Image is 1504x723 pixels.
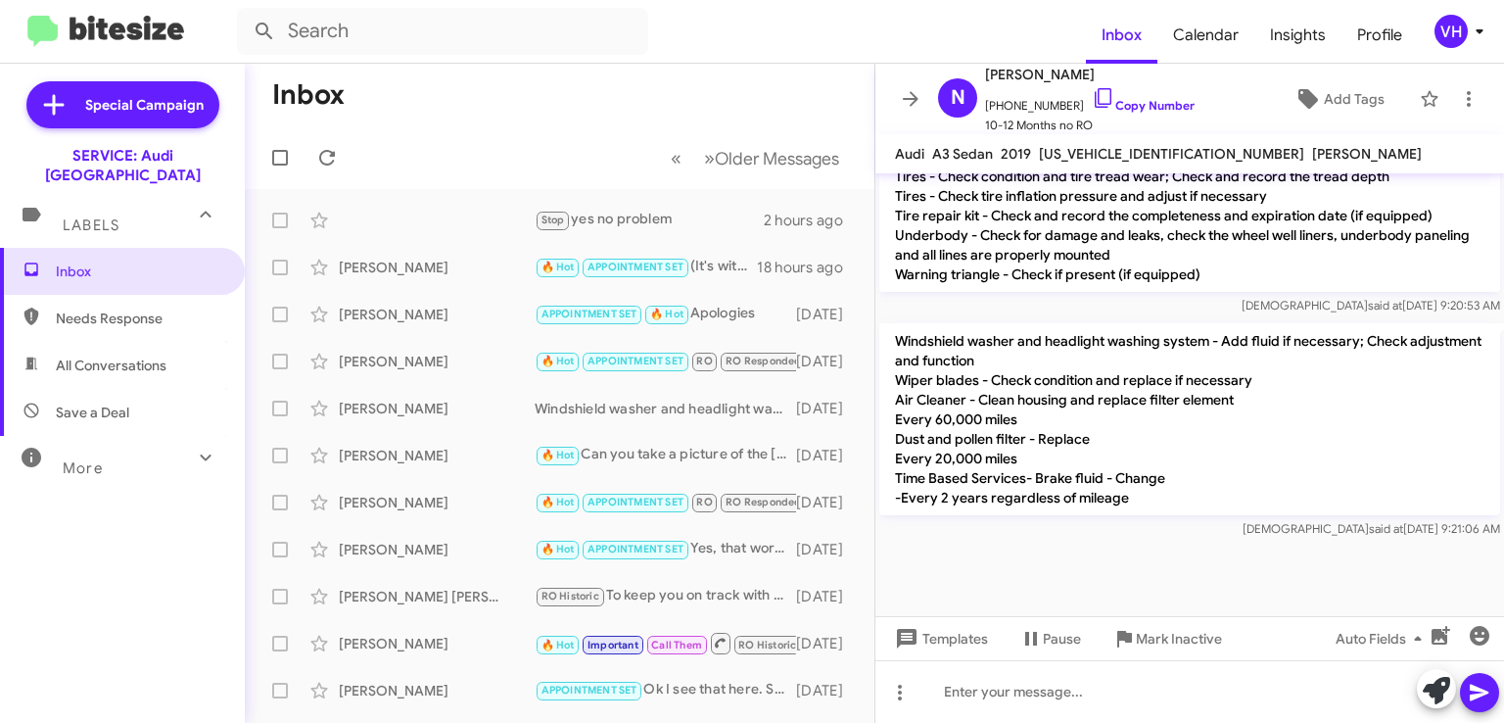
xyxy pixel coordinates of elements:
[237,8,648,55] input: Search
[1242,298,1500,313] span: [DEMOGRAPHIC_DATA] [DATE] 9:20:53 AM
[587,496,683,508] span: APPOINTMENT SET
[951,82,965,114] span: N
[1368,298,1402,313] span: said at
[56,262,222,281] span: Inbox
[541,449,575,461] span: 🔥 Hot
[535,491,796,513] div: Inbound Call
[63,459,103,477] span: More
[796,587,859,606] div: [DATE]
[535,585,796,607] div: To keep you on track with regular service maintenance on your vehicle, we recommend from 1 year o...
[541,684,637,697] span: APPOINTMENT SET
[764,211,859,230] div: 2 hours ago
[895,145,924,163] span: Audi
[587,261,683,273] span: APPOINTMENT SET
[1254,7,1341,64] a: Insights
[339,399,535,418] div: [PERSON_NAME]
[704,146,715,170] span: »
[541,543,575,555] span: 🔥 Hot
[56,356,166,375] span: All Conversations
[339,681,535,700] div: [PERSON_NAME]
[796,634,859,653] div: [DATE]
[63,217,119,234] span: Labels
[650,308,683,320] span: 🔥 Hot
[535,538,796,560] div: Yes, that works! See you [DATE] 8:30AM.
[339,634,535,653] div: [PERSON_NAME]
[1157,7,1254,64] a: Calendar
[535,209,764,231] div: yes no problem
[535,256,757,278] div: (It's with [PERSON_NAME])
[985,86,1195,116] span: [PHONE_NUMBER]
[1434,15,1468,48] div: VH
[796,681,859,700] div: [DATE]
[1136,621,1222,656] span: Mark Inactive
[1004,621,1097,656] button: Pause
[1336,621,1430,656] span: Auto Fields
[726,496,801,508] span: RO Responded
[757,258,859,277] div: 18 hours ago
[1001,145,1031,163] span: 2019
[796,446,859,465] div: [DATE]
[796,540,859,559] div: [DATE]
[1086,7,1157,64] a: Inbox
[796,352,859,371] div: [DATE]
[715,148,839,169] span: Older Messages
[1369,521,1403,536] span: said at
[339,258,535,277] div: [PERSON_NAME]
[535,679,796,701] div: Ok I see that here. Sorry, this was an automated message. See you [DATE]!
[1043,621,1081,656] span: Pause
[1092,98,1195,113] a: Copy Number
[696,496,712,508] span: RO
[796,493,859,512] div: [DATE]
[535,631,796,655] div: Just a friendly reminder that your annual service is due soon. Your last service was on [DATE]. I...
[26,81,219,128] a: Special Campaign
[875,621,1004,656] button: Templates
[1324,81,1385,117] span: Add Tags
[1320,621,1445,656] button: Auto Fields
[1312,145,1422,163] span: [PERSON_NAME]
[541,355,575,367] span: 🔥 Hot
[796,399,859,418] div: [DATE]
[891,621,988,656] span: Templates
[738,639,796,651] span: RO Historic
[879,139,1500,292] p: Sunroof systems - Check function (if equipped) Tires - Check condition and tire tread wear; Check...
[541,590,599,602] span: RO Historic
[56,403,129,422] span: Save a Deal
[1039,145,1304,163] span: [US_VEHICLE_IDENTIFICATION_NUMBER]
[1243,521,1500,536] span: [DEMOGRAPHIC_DATA] [DATE] 9:21:06 AM
[1097,621,1238,656] button: Mark Inactive
[659,138,693,178] button: Previous
[651,639,702,651] span: Call Them
[56,309,222,328] span: Needs Response
[541,639,575,651] span: 🔥 Hot
[692,138,851,178] button: Next
[1341,7,1418,64] a: Profile
[541,308,637,320] span: APPOINTMENT SET
[541,496,575,508] span: 🔥 Hot
[535,303,796,325] div: Apologies
[796,305,859,324] div: [DATE]
[339,587,535,606] div: [PERSON_NAME] [PERSON_NAME]
[932,145,993,163] span: A3 Sedan
[535,444,796,466] div: Can you take a picture of the [MEDICAL_DATA] check results so we know how to proceed?
[1266,81,1410,117] button: Add Tags
[339,352,535,371] div: [PERSON_NAME]
[272,79,345,111] h1: Inbox
[660,138,851,178] nav: Page navigation example
[985,116,1195,135] span: 10-12 Months no RO
[541,261,575,273] span: 🔥 Hot
[535,350,796,372] div: Coming now
[587,639,638,651] span: Important
[879,323,1500,515] p: Windshield washer and headlight washing system - Add fluid if necessary; Check adjustment and fun...
[671,146,681,170] span: «
[339,540,535,559] div: [PERSON_NAME]
[587,355,683,367] span: APPOINTMENT SET
[339,305,535,324] div: [PERSON_NAME]
[85,95,204,115] span: Special Campaign
[535,399,796,418] div: Windshield washer and headlight washing system - Add fluid if necessary; Check adjustment and fun...
[587,543,683,555] span: APPOINTMENT SET
[985,63,1195,86] span: [PERSON_NAME]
